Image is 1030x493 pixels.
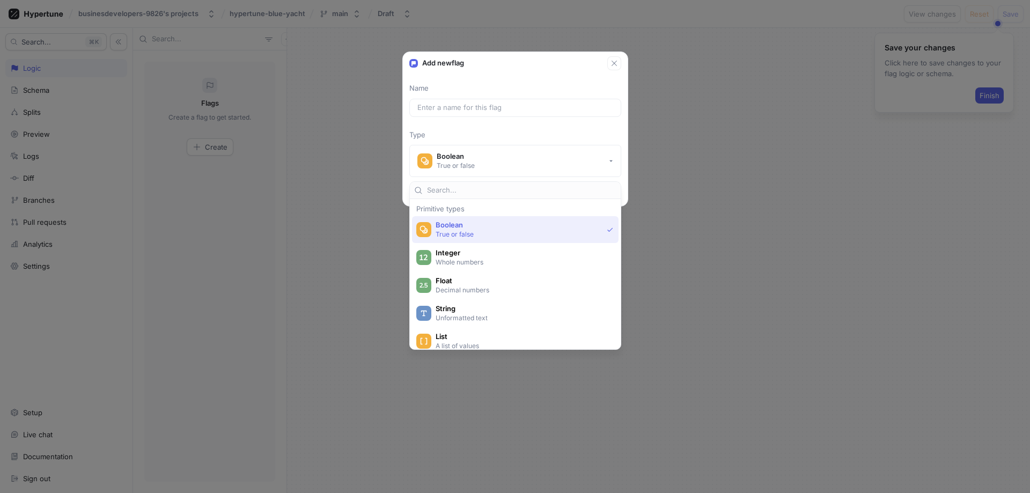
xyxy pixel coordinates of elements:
[436,276,609,285] span: Float
[417,102,613,113] input: Enter a name for this flag
[436,285,607,295] p: Decimal numbers
[427,185,616,196] input: Search...
[436,332,609,341] span: List
[409,130,621,141] p: Type
[436,230,602,239] p: True or false
[412,205,619,212] div: Primitive types
[436,220,602,230] span: Boolean
[436,248,609,257] span: Integer
[409,83,621,94] p: Name
[436,257,607,267] p: Whole numbers
[436,313,607,322] p: Unformatted text
[437,152,475,161] div: Boolean
[422,58,464,69] p: Add new flag
[409,145,621,177] button: BooleanTrue or false
[437,161,475,170] div: True or false
[436,304,609,313] span: String
[436,341,607,350] p: A list of values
